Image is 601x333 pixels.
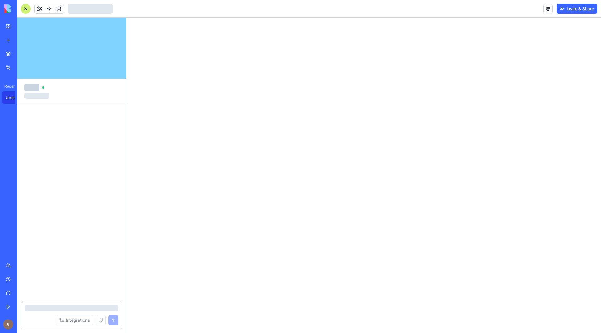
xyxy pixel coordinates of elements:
div: Untitled App [6,94,23,101]
img: ACg8ocJ8Wur5KUhnKD0gzSB8kmeq9A_1QKp0g-fa8Fc8Upb6dZalDQ=s96-c [3,319,13,329]
button: Invite & Share [557,4,597,14]
img: logo [4,4,43,13]
span: Recent [2,84,15,89]
a: Untitled App [2,91,27,104]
